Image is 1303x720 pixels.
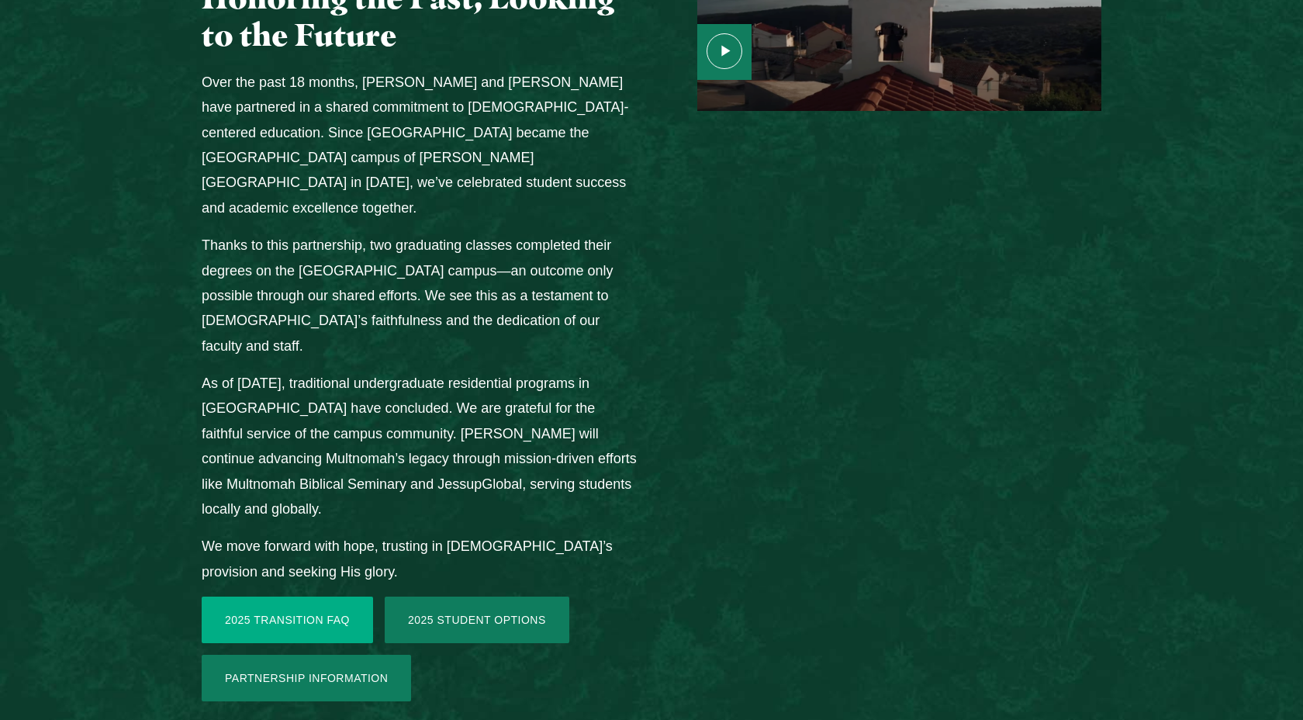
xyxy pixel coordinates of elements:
p: Over the past 18 months, [PERSON_NAME] and [PERSON_NAME] have partnered in a shared commitment to... [202,70,637,220]
a: Partnership Information [202,655,411,701]
p: As of [DATE], traditional undergraduate residential programs in [GEOGRAPHIC_DATA] have concluded.... [202,371,637,521]
a: 2025 Transition FAQ [202,597,373,643]
p: We move forward with hope, trusting in [DEMOGRAPHIC_DATA]’s provision and seeking His glory. [202,534,637,584]
p: Thanks to this partnership, two graduating classes completed their degrees on the [GEOGRAPHIC_DAT... [202,233,637,358]
a: 2025 Student Options [385,597,569,643]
